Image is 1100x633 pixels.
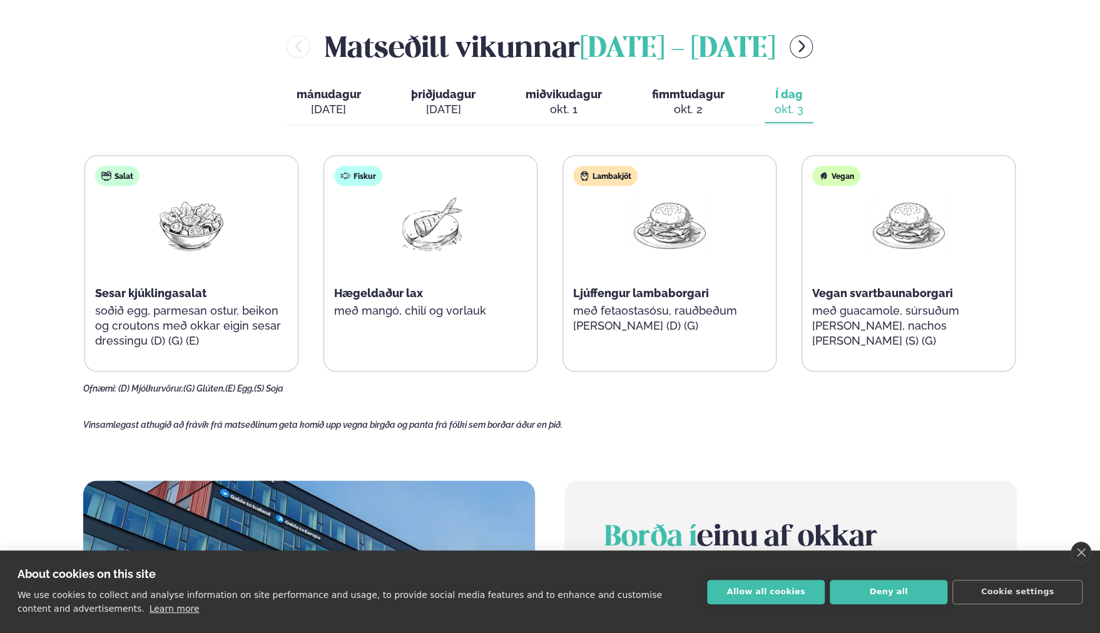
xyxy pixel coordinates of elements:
[604,520,977,590] h2: einu af okkar stöðum
[868,196,949,253] img: Hamburger.png
[83,420,563,430] span: Vinsamlegast athugið að frávik frá matseðlinum geta komið upp vegna birgða og panta frá fólki sem...
[18,567,156,580] strong: About cookies on this site
[952,580,1082,604] button: Cookie settings
[812,303,1005,348] p: með guacamole, súrsuðum [PERSON_NAME], nachos [PERSON_NAME] (S) (G)
[18,590,662,614] p: We use cookies to collect and analyse information on site performance and usage, to provide socia...
[1071,542,1091,563] a: close
[573,286,709,300] span: Ljúffengur lambaborgari
[287,82,371,123] button: mánudagur [DATE]
[151,196,232,253] img: Salad.png
[225,383,254,393] span: (E) Egg,
[516,82,612,123] button: miðvikudagur okt. 1
[526,102,602,117] div: okt. 1
[101,171,111,181] img: salad.svg
[411,102,476,117] div: [DATE]
[579,171,589,181] img: Lamb.svg
[334,303,527,318] p: með mangó, chilí og vorlauk
[297,102,361,117] div: [DATE]
[297,88,361,101] span: mánudagur
[390,196,471,253] img: Fish.png
[812,166,860,186] div: Vegan
[95,286,206,300] span: Sesar kjúklingasalat
[812,286,953,300] span: Vegan svartbaunaborgari
[629,196,710,253] img: Hamburger.png
[652,88,725,101] span: fimmtudagur
[642,82,735,123] button: fimmtudagur okt. 2
[818,171,828,181] img: Vegan.svg
[83,383,116,393] span: Ofnæmi:
[95,303,288,348] p: soðið egg, parmesan ostur, beikon og croutons með okkar eigin sesar dressingu (D) (G) (E)
[790,35,813,58] button: menu-btn-right
[526,88,602,101] span: miðvikudagur
[95,166,140,186] div: Salat
[183,383,225,393] span: (G) Glúten,
[401,82,486,123] button: þriðjudagur [DATE]
[334,286,423,300] span: Hægeldaður lax
[573,166,638,186] div: Lambakjöt
[118,383,183,393] span: (D) Mjólkurvörur,
[579,36,775,63] span: [DATE] - [DATE]
[340,171,350,181] img: fish.svg
[325,26,775,67] h2: Matseðill vikunnar
[652,102,725,117] div: okt. 2
[411,88,476,101] span: þriðjudagur
[334,166,382,186] div: Fiskur
[775,102,803,117] div: okt. 3
[765,82,813,123] button: Í dag okt. 3
[775,87,803,102] span: Í dag
[573,303,766,333] p: með fetaostasósu, rauðbeðum [PERSON_NAME] (D) (G)
[287,35,310,58] button: menu-btn-left
[150,604,200,614] a: Learn more
[707,580,825,604] button: Allow all cookies
[830,580,947,604] button: Deny all
[254,383,283,393] span: (S) Soja
[604,524,696,552] span: Borða í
